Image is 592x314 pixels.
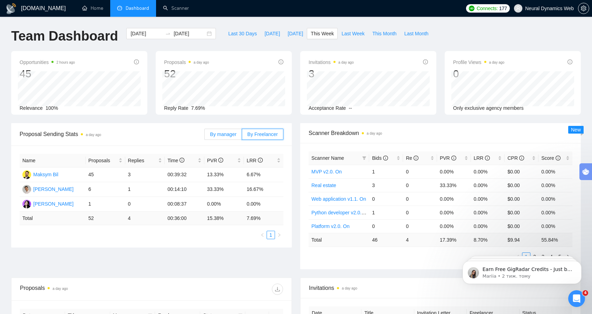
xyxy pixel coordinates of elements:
td: $0.00 [505,206,538,219]
span: 177 [499,5,507,12]
span: Profile Views [453,58,505,66]
td: 0.00% [471,219,505,233]
td: 0 [403,219,437,233]
td: 6.67% [244,167,283,182]
td: 1 [86,197,125,212]
td: 0 [369,219,403,233]
time: a day ago [489,60,505,64]
td: 55.84 % [538,233,572,247]
span: Scanner Name [311,155,344,161]
td: 0.00% [437,165,471,178]
td: 33.33% [204,182,244,197]
td: $ 9.94 [505,233,538,247]
td: 0.00% [204,197,244,212]
input: End date [174,30,205,37]
span: info-circle [279,59,283,64]
span: Bids [372,155,388,161]
div: 0 [453,67,505,80]
td: 0 [125,197,165,212]
span: Invitations [309,284,572,292]
span: filter [362,156,366,160]
div: Proposals [20,284,151,295]
span: info-circle [258,158,263,163]
input: Start date [131,30,162,37]
a: MBMaksym Bil [22,171,58,177]
span: download [272,286,283,292]
span: swap-right [165,31,171,36]
div: [PERSON_NAME] [33,185,73,193]
button: Last 30 Days [224,28,261,39]
td: 0.00% [538,206,572,219]
time: a day ago [193,60,209,64]
button: Last Week [338,28,368,39]
span: LRR [474,155,490,161]
span: Only exclusive agency members [453,105,524,111]
td: 0.00% [437,206,471,219]
span: Score [541,155,560,161]
span: Proposal Sending Stats [20,130,204,138]
td: 8.70 % [471,233,505,247]
span: This Week [311,30,334,37]
td: 45 [86,167,125,182]
span: Dashboard [126,5,149,11]
iframe: Intercom notifications повідомлення [452,246,592,295]
td: 0.00% [437,192,471,206]
span: Scanner Breakdown [309,129,572,137]
td: 0 [403,206,437,219]
span: info-circle [519,156,524,160]
span: -- [349,105,352,111]
td: 13.33% [204,167,244,182]
td: 0.00% [471,178,505,192]
span: Last Month [404,30,428,37]
span: user [516,6,521,11]
span: info-circle [134,59,139,64]
span: info-circle [218,158,223,163]
span: [DATE] [288,30,303,37]
td: 0 [403,192,437,206]
td: 7.69 % [244,212,283,225]
div: Maksym Bil [33,171,58,178]
li: 1 [267,231,275,239]
span: By Freelancer [247,131,278,137]
td: 0.00% [471,165,505,178]
span: info-circle [568,59,572,64]
td: 00:08:37 [165,197,204,212]
button: setting [578,3,589,14]
td: 6 [86,182,125,197]
h1: Team Dashboard [11,28,118,44]
td: 0 [403,178,437,192]
a: KK[PERSON_NAME] [22,201,73,206]
a: MVP v2.0. On [311,169,342,174]
td: 0.00% [538,165,572,178]
span: Opportunities [20,58,75,66]
span: New [571,127,581,133]
button: left [258,231,267,239]
time: a day ago [338,60,354,64]
td: $0.00 [505,192,538,206]
td: 4 [403,233,437,247]
td: 1 [369,165,403,178]
span: Proposals [164,58,209,66]
span: Acceptance Rate [309,105,346,111]
span: right [277,233,281,237]
span: left [260,233,265,237]
span: Time [168,158,184,163]
iframe: Intercom live chat [568,290,585,307]
a: Real estate [311,183,336,188]
a: Python developer v2.0. On [311,210,369,215]
time: a day ago [342,286,357,290]
img: MB [22,170,31,179]
td: $0.00 [505,178,538,192]
a: Platform v2.0. On [311,223,350,229]
button: This Week [307,28,338,39]
span: setting [578,6,589,11]
td: 0.00% [538,178,572,192]
span: Last Week [341,30,365,37]
td: 15.38 % [204,212,244,225]
span: to [165,31,171,36]
time: a day ago [52,287,68,291]
img: MK [22,185,31,194]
